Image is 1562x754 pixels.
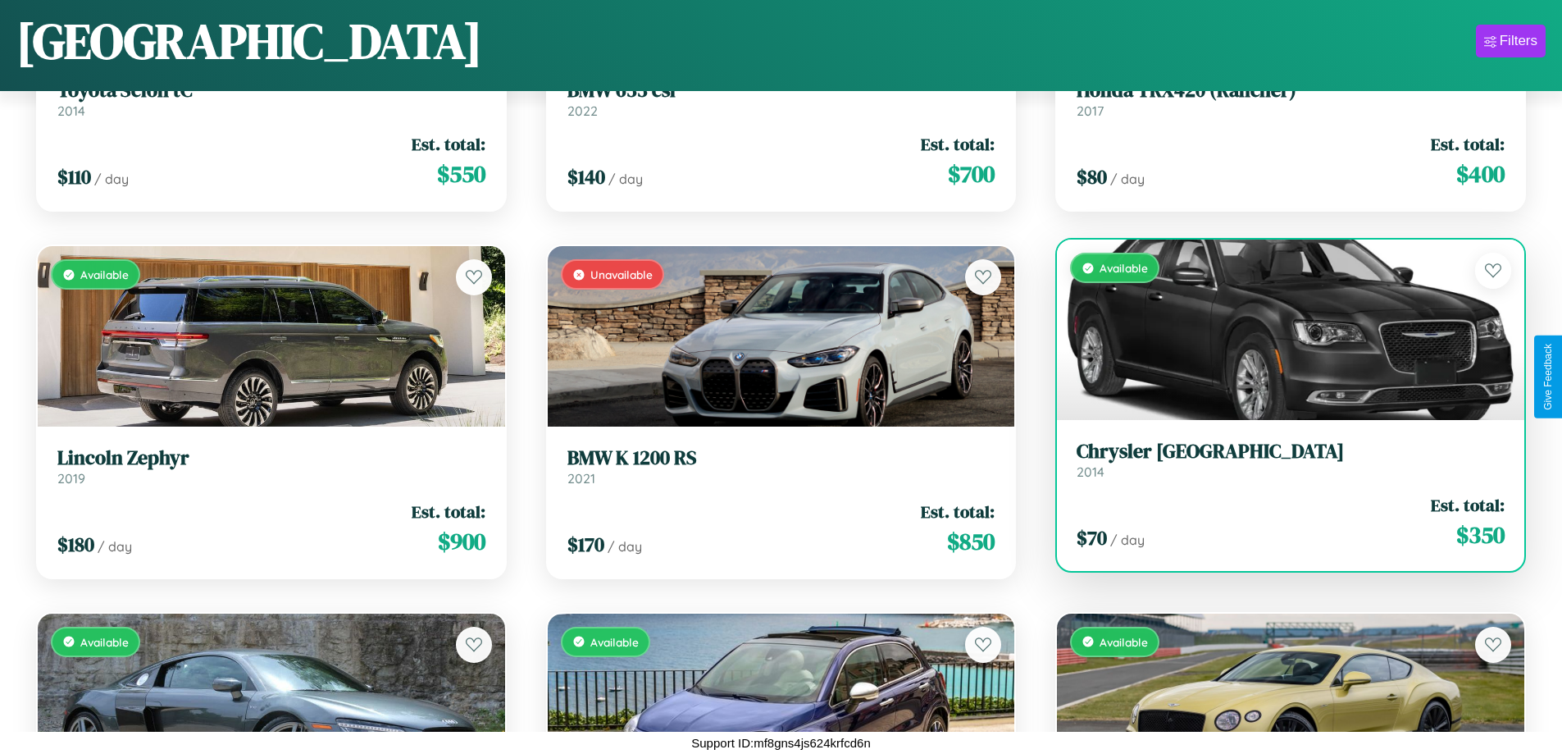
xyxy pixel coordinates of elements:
[57,163,91,190] span: $ 110
[57,79,485,103] h3: Toyota Scion tC
[1456,519,1505,551] span: $ 350
[1500,33,1537,49] div: Filters
[608,538,642,555] span: / day
[98,538,132,555] span: / day
[412,132,485,156] span: Est. total:
[57,446,485,487] a: Lincoln Zephyr2019
[948,158,995,190] span: $ 700
[1431,493,1505,517] span: Est. total:
[1077,79,1505,119] a: Honda TRX420 (Rancher)2017
[1431,132,1505,156] span: Est. total:
[1077,163,1107,190] span: $ 80
[567,163,605,190] span: $ 140
[1077,524,1107,551] span: $ 70
[567,446,995,487] a: BMW K 1200 RS2021
[567,79,995,103] h3: BMW 633 csi
[412,500,485,523] span: Est. total:
[567,531,604,558] span: $ 170
[567,103,598,119] span: 2022
[921,132,995,156] span: Est. total:
[80,635,129,649] span: Available
[1077,440,1505,480] a: Chrysler [GEOGRAPHIC_DATA]2014
[1077,464,1104,480] span: 2014
[567,470,595,487] span: 2021
[1077,440,1505,464] h3: Chrysler [GEOGRAPHIC_DATA]
[691,732,870,754] p: Support ID: mf8gns4js624krfcd6n
[1100,635,1148,649] span: Available
[590,267,653,281] span: Unavailable
[947,525,995,558] span: $ 850
[921,500,995,523] span: Est. total:
[1077,79,1505,103] h3: Honda TRX420 (Rancher)
[437,158,485,190] span: $ 550
[1542,344,1554,410] div: Give Feedback
[57,470,85,487] span: 2019
[1100,261,1148,275] span: Available
[80,267,129,281] span: Available
[567,446,995,470] h3: BMW K 1200 RS
[1077,103,1104,119] span: 2017
[57,79,485,119] a: Toyota Scion tC2014
[1456,158,1505,190] span: $ 400
[1110,532,1145,548] span: / day
[567,79,995,119] a: BMW 633 csi2022
[1110,171,1145,187] span: / day
[1476,25,1546,57] button: Filters
[16,7,482,75] h1: [GEOGRAPHIC_DATA]
[57,446,485,470] h3: Lincoln Zephyr
[438,525,485,558] span: $ 900
[94,171,129,187] span: / day
[57,103,85,119] span: 2014
[608,171,643,187] span: / day
[590,635,639,649] span: Available
[57,531,94,558] span: $ 180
